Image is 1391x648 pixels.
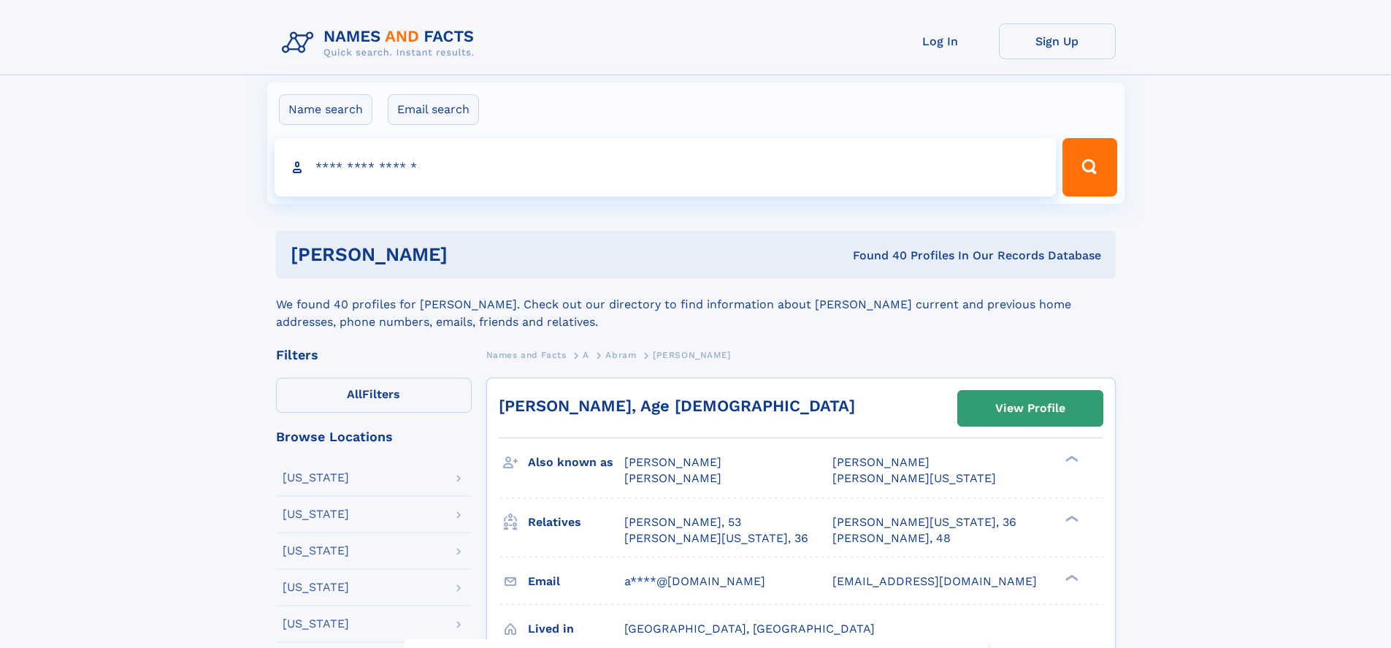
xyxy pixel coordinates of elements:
a: Names and Facts [486,346,567,364]
a: [PERSON_NAME][US_STATE], 36 [624,530,808,546]
a: [PERSON_NAME], 53 [624,514,741,530]
div: Filters [276,348,472,362]
label: Email search [388,94,479,125]
span: All [347,387,362,401]
div: ❯ [1062,514,1079,523]
label: Filters [276,378,472,413]
div: View Profile [995,392,1065,425]
a: A [583,346,589,364]
span: Abram [605,350,636,360]
h3: Email [528,569,624,594]
a: [PERSON_NAME][US_STATE], 36 [832,514,1016,530]
span: [PERSON_NAME][US_STATE] [832,471,996,485]
div: Browse Locations [276,430,472,443]
a: View Profile [958,391,1103,426]
h3: Lived in [528,617,624,641]
span: [PERSON_NAME] [832,455,930,469]
a: Log In [882,23,999,59]
span: A [583,350,589,360]
div: [US_STATE] [283,618,349,630]
div: [US_STATE] [283,472,349,484]
span: [EMAIL_ADDRESS][DOMAIN_NAME] [832,574,1037,588]
div: [US_STATE] [283,545,349,557]
div: ❯ [1062,454,1079,464]
span: [PERSON_NAME] [624,471,721,485]
label: Name search [279,94,372,125]
div: [US_STATE] [283,508,349,520]
div: ❯ [1062,573,1079,582]
input: search input [275,138,1057,197]
h1: [PERSON_NAME] [291,245,651,264]
h3: Relatives [528,510,624,535]
span: [PERSON_NAME] [624,455,721,469]
h3: Also known as [528,450,624,475]
a: [PERSON_NAME], 48 [832,530,951,546]
a: [PERSON_NAME], Age [DEMOGRAPHIC_DATA] [499,397,855,415]
div: [US_STATE] [283,582,349,593]
a: Sign Up [999,23,1116,59]
div: Found 40 Profiles In Our Records Database [650,248,1101,264]
a: Abram [605,346,636,364]
span: [PERSON_NAME] [653,350,731,360]
div: We found 40 profiles for [PERSON_NAME]. Check out our directory to find information about [PERSON... [276,278,1116,331]
img: Logo Names and Facts [276,23,486,63]
span: [GEOGRAPHIC_DATA], [GEOGRAPHIC_DATA] [624,622,875,636]
button: Search Button [1062,138,1116,197]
